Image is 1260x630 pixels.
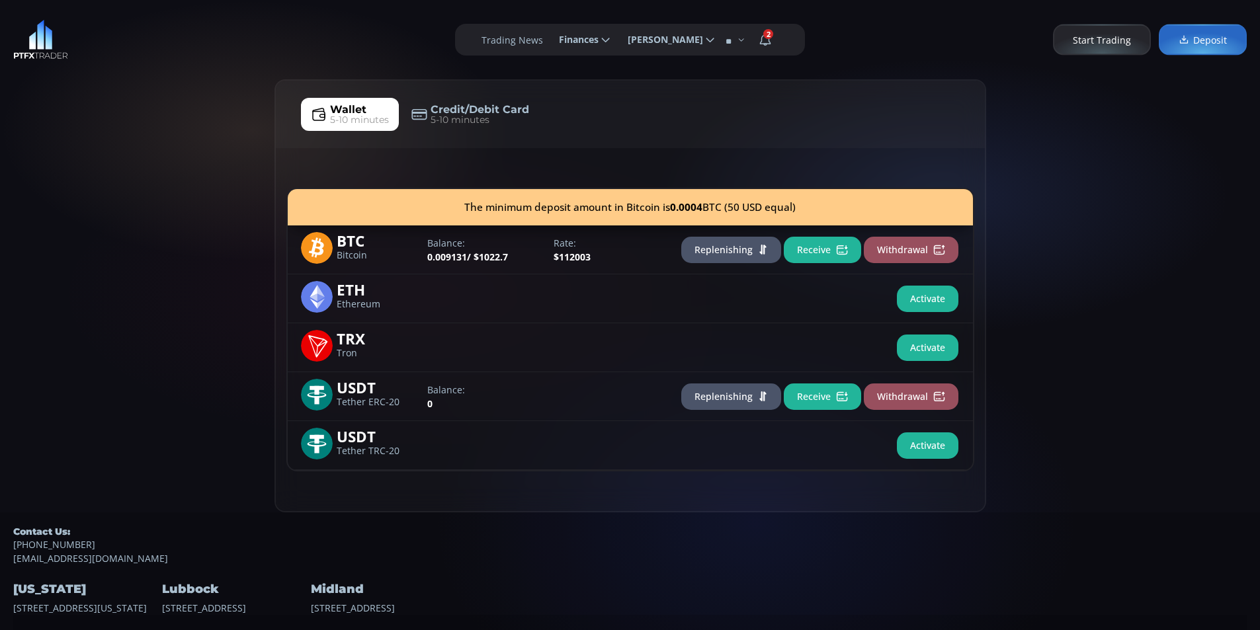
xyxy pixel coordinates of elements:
span: USDT [337,428,417,443]
span: Finances [550,26,599,53]
span: Tether TRC-20 [337,447,417,455]
span: Tether ERC-20 [337,398,417,407]
button: Receive [784,383,861,410]
span: BTC [337,232,417,247]
div: [EMAIL_ADDRESS][DOMAIN_NAME] [13,526,1247,565]
span: Credit/Debit Card [431,102,529,118]
label: Trading News [482,33,543,47]
span: USDT [337,379,417,394]
label: Rate: [554,236,667,250]
span: Start Trading [1073,33,1131,47]
span: Tron [337,349,417,358]
a: [PHONE_NUMBER] [13,537,1247,551]
a: Credit/Debit Card5-10 minutes [401,98,539,131]
span: ETH [337,281,417,296]
img: LOGO [13,20,68,59]
label: Balance: [427,383,540,397]
span: Deposit [1179,33,1227,47]
span: [PERSON_NAME] [618,26,703,53]
span: 5-10 minutes [431,113,489,127]
button: Activate [897,432,958,459]
div: $112003 [547,236,673,264]
h4: [US_STATE] [13,578,159,600]
button: Replenishing [681,237,781,263]
span: Bitcoin [337,251,417,260]
span: TRX [337,330,417,345]
button: Withdrawal [864,237,958,263]
span: / $1022.7 [467,251,508,263]
div: [STREET_ADDRESS][US_STATE] [13,565,159,614]
div: [STREET_ADDRESS] [162,565,308,614]
span: Ethereum [337,300,417,309]
h4: Lubbock [162,578,308,600]
b: 0.0004 [670,200,702,214]
h4: Midland [311,578,456,600]
div: The minimum deposit amount in Bitcoin is BTC (50 USD equal) [288,189,973,225]
a: Deposit [1159,24,1247,56]
span: 2 [763,29,773,39]
button: Replenishing [681,383,781,410]
div: 0.009131 [421,236,547,264]
button: Withdrawal [864,383,958,410]
div: [STREET_ADDRESS] [311,565,456,614]
h5: Contact Us: [13,526,1247,537]
label: Balance: [427,236,540,250]
button: Activate [897,335,958,361]
span: 5-10 minutes [330,113,389,127]
button: Receive [784,237,861,263]
a: Wallet5-10 minutes [301,98,399,131]
div: 0 [421,383,547,411]
button: Activate [897,286,958,312]
span: Wallet [330,102,366,118]
a: Start Trading [1053,24,1151,56]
